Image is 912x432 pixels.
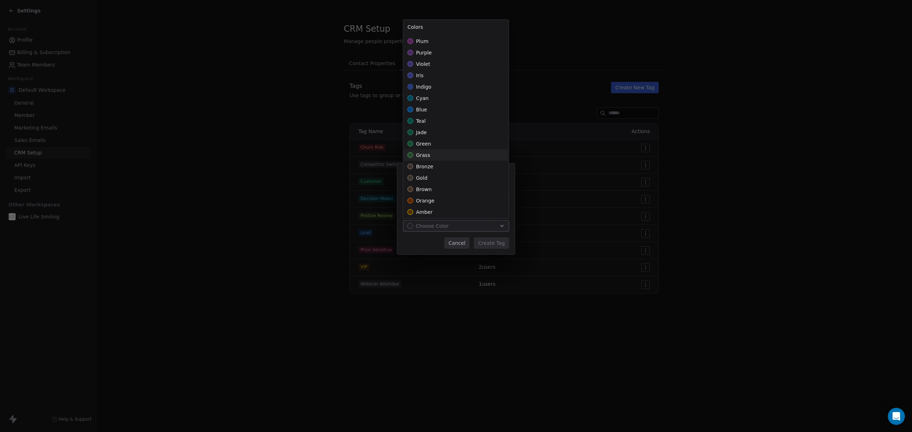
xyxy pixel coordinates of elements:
[416,174,427,181] span: gold
[416,49,432,56] span: purple
[416,38,429,45] span: plum
[408,24,423,30] span: Colors
[416,140,431,147] span: green
[416,209,432,216] span: amber
[416,152,430,159] span: grass
[416,95,429,102] span: cyan
[416,117,426,125] span: teal
[416,129,427,136] span: jade
[416,106,427,113] span: blue
[416,60,430,68] span: violet
[416,186,432,193] span: brown
[416,197,435,204] span: orange
[416,72,424,79] span: iris
[416,83,431,90] span: indigo
[416,163,433,170] span: bronze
